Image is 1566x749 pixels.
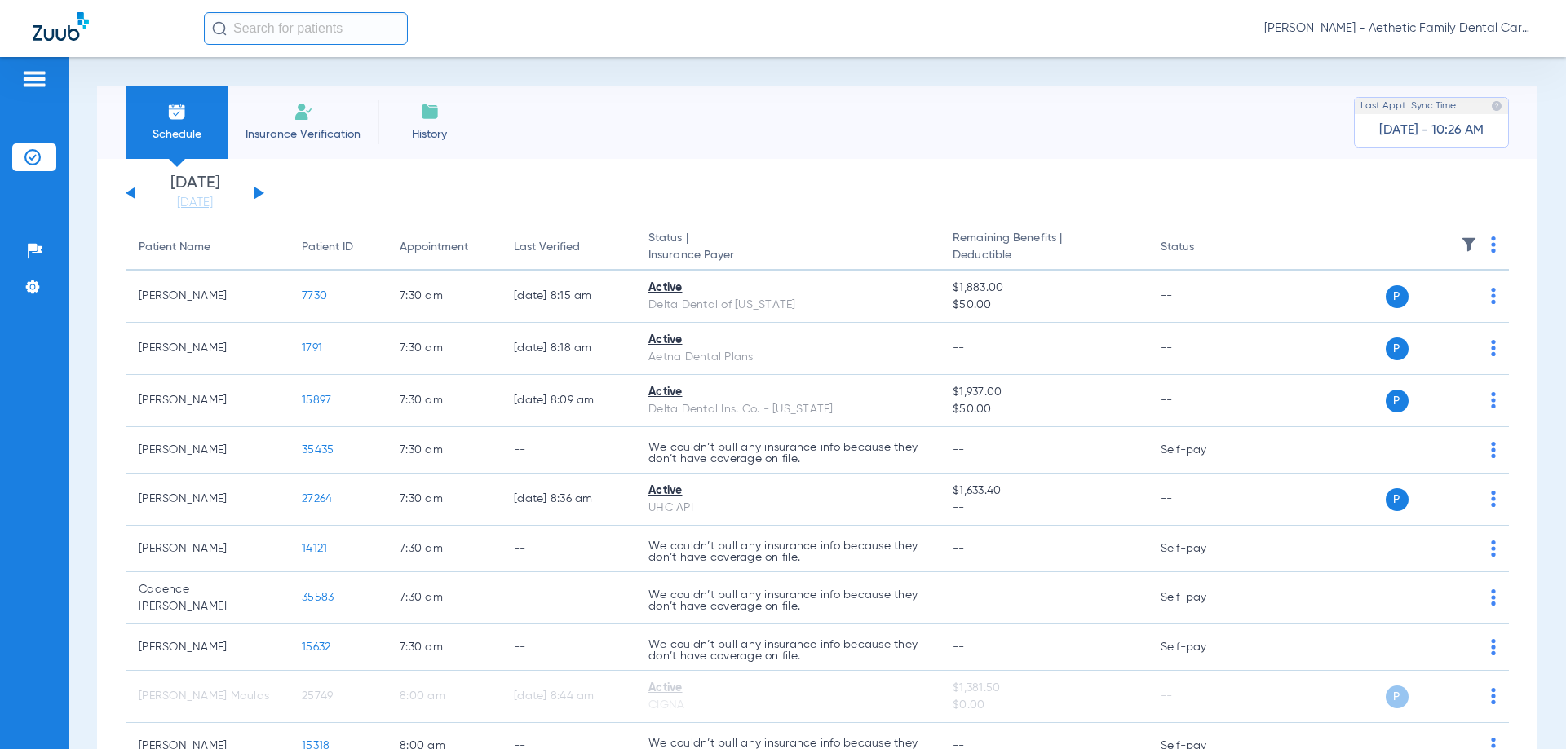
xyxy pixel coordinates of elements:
[953,697,1134,714] span: $0.00
[953,247,1134,264] span: Deductible
[139,239,276,256] div: Patient Name
[953,543,965,554] span: --
[953,444,965,456] span: --
[501,323,635,375] td: [DATE] 8:18 AM
[514,239,580,256] div: Last Verified
[953,482,1134,500] span: $1,633.40
[1491,288,1496,304] img: group-dot-blue.svg
[1148,474,1258,526] td: --
[1386,285,1409,308] span: P
[139,239,210,256] div: Patient Name
[146,195,244,211] a: [DATE]
[1484,671,1566,749] iframe: Chat Widget
[302,592,334,603] span: 35583
[1491,491,1496,507] img: group-dot-blue.svg
[126,271,289,323] td: [PERSON_NAME]
[1491,392,1496,408] img: group-dot-blue.svg
[648,297,927,314] div: Delta Dental of [US_STATE]
[501,474,635,526] td: [DATE] 8:36 AM
[953,641,965,653] span: --
[1264,20,1533,37] span: [PERSON_NAME] - Aethetic Family Dental Care ([GEOGRAPHIC_DATA])
[21,69,47,89] img: hamburger-icon
[138,126,215,143] span: Schedule
[648,247,927,264] span: Insurance Payer
[1386,337,1409,360] span: P
[1491,100,1502,112] img: last sync help info
[302,290,327,302] span: 7730
[1148,427,1258,474] td: Self-pay
[126,572,289,624] td: Cadence [PERSON_NAME]
[1148,572,1258,624] td: Self-pay
[1491,589,1496,606] img: group-dot-blue.svg
[1148,271,1258,323] td: --
[387,572,501,624] td: 7:30 AM
[126,671,289,723] td: [PERSON_NAME] Maulas
[648,639,927,662] p: We couldn’t pull any insurance info because they don’t have coverage on file.
[126,624,289,671] td: [PERSON_NAME]
[1360,98,1458,114] span: Last Appt. Sync Time:
[953,280,1134,297] span: $1,883.00
[1491,236,1496,253] img: group-dot-blue.svg
[302,444,334,456] span: 35435
[387,624,501,671] td: 7:30 AM
[420,102,440,121] img: History
[1461,236,1477,253] img: filter.svg
[648,332,927,349] div: Active
[648,401,927,418] div: Delta Dental Ins. Co. - [US_STATE]
[400,239,468,256] div: Appointment
[387,323,501,375] td: 7:30 AM
[648,349,927,366] div: Aetna Dental Plans
[501,271,635,323] td: [DATE] 8:15 AM
[240,126,366,143] span: Insurance Verification
[302,394,331,406] span: 15897
[126,427,289,474] td: [PERSON_NAME]
[387,671,501,723] td: 8:00 AM
[1148,375,1258,427] td: --
[953,342,965,354] span: --
[1386,390,1409,412] span: P
[648,442,927,465] p: We couldn’t pull any insurance info because they don’t have coverage on file.
[294,102,313,121] img: Manual Insurance Verification
[648,482,927,500] div: Active
[302,239,374,256] div: Patient ID
[1148,624,1258,671] td: Self-pay
[126,474,289,526] td: [PERSON_NAME]
[501,572,635,624] td: --
[648,589,927,612] p: We couldn’t pull any insurance info because they don’t have coverage on file.
[648,697,927,714] div: CIGNA
[1148,225,1258,271] th: Status
[648,540,927,563] p: We couldn’t pull any insurance info because they don’t have coverage on file.
[1148,323,1258,375] td: --
[204,12,408,45] input: Search for patients
[400,239,488,256] div: Appointment
[514,239,622,256] div: Last Verified
[501,671,635,723] td: [DATE] 8:44 AM
[953,500,1134,517] span: --
[1148,671,1258,723] td: --
[387,474,501,526] td: 7:30 AM
[1491,340,1496,356] img: group-dot-blue.svg
[648,680,927,697] div: Active
[1491,540,1496,557] img: group-dot-blue.svg
[1148,526,1258,572] td: Self-pay
[635,225,940,271] th: Status |
[126,375,289,427] td: [PERSON_NAME]
[953,680,1134,697] span: $1,381.50
[391,126,468,143] span: History
[501,427,635,474] td: --
[167,102,187,121] img: Schedule
[302,641,330,653] span: 15632
[953,592,965,603] span: --
[648,280,927,297] div: Active
[302,239,353,256] div: Patient ID
[302,690,333,702] span: 25749
[501,526,635,572] td: --
[953,401,1134,418] span: $50.00
[501,624,635,671] td: --
[1386,685,1409,708] span: P
[1386,488,1409,511] span: P
[212,21,227,36] img: Search Icon
[1379,122,1484,139] span: [DATE] - 10:26 AM
[387,526,501,572] td: 7:30 AM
